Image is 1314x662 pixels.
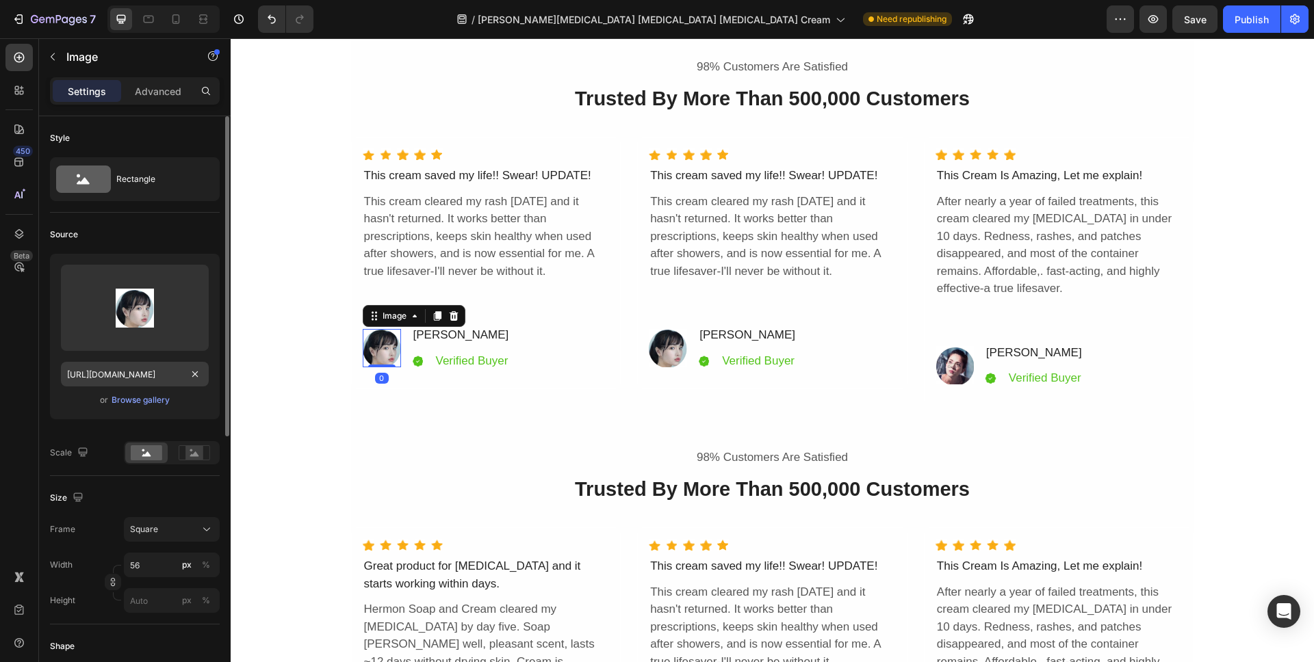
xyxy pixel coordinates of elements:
div: px [182,559,192,571]
div: This cream cleared my rash [DATE] and it hasn't returned. It works better than prescriptions, kee... [132,153,382,243]
div: Verified Buyer [204,313,279,333]
p: Image [66,49,183,65]
button: Square [124,517,220,542]
h2: Trusted By More Than 500,000 Customers [343,435,740,468]
p: Advanced [135,84,181,98]
span: [PERSON_NAME][MEDICAL_DATA] [MEDICAL_DATA] [MEDICAL_DATA] Cream [478,12,830,27]
div: Source [50,228,78,241]
div: Browse gallery [112,394,170,406]
img: Alt image [132,291,170,329]
p: 7 [90,11,96,27]
div: Publish [1235,12,1269,27]
button: Browse gallery [111,393,170,407]
span: Need republishing [877,13,946,25]
label: Width [50,559,73,571]
div: Undo/Redo [258,5,313,33]
button: % [179,592,195,609]
button: Publish [1223,5,1280,33]
div: This cream cleared my rash [DATE] and it hasn't returned. It works better than prescriptions, kee... [418,544,668,634]
div: [PERSON_NAME] [754,304,853,325]
span: or [100,392,108,408]
div: Image [149,272,179,284]
p: Settings [68,84,106,98]
div: Style [50,132,70,144]
div: After nearly a year of failed treatments, this cream cleared my [MEDICAL_DATA] in under 10 days. ... [705,153,952,261]
div: This cream saved my life!! Swear! UPDATE! [132,127,382,148]
div: % [202,594,210,607]
div: This Cream Is Amazing, Let me explain! [705,518,952,538]
input: px% [124,588,220,613]
div: This cream saved my life!! Swear! UPDATE! [418,127,668,148]
h2: Trusted By More Than 500,000 Customers [343,44,740,77]
label: Frame [50,523,75,535]
span: Square [130,523,158,535]
div: [PERSON_NAME] [467,287,566,307]
div: This cream cleared my rash [DATE] and it hasn't returned. It works better than prescriptions, kee... [418,153,668,243]
div: Open Intercom Messenger [1267,595,1300,628]
input: px% [124,553,220,577]
div: 98% Customers Are Satisfied [343,409,740,429]
button: px [198,557,214,573]
button: % [179,557,195,573]
img: preview-image [116,289,154,328]
div: px [182,594,192,607]
button: 7 [5,5,102,33]
iframe: Design area [231,38,1314,662]
span: / [472,12,475,27]
span: Save [1184,14,1207,25]
button: Save [1172,5,1218,33]
div: Rectangle [116,163,200,195]
div: 450 [13,146,33,157]
div: Scale [50,444,91,462]
div: This Cream Is Amazing, Let me explain! [705,127,952,148]
img: Alt image [705,308,743,346]
div: Size [50,489,86,507]
div: Beta [10,250,33,261]
div: Shape [50,640,75,652]
div: [PERSON_NAME] [181,287,280,307]
div: This cream saved my life!! Swear! UPDATE! [418,518,668,538]
button: px [198,592,214,609]
div: 0 [144,334,158,345]
div: % [202,559,210,571]
div: Great product for [MEDICAL_DATA] and it starts working within days. [132,518,379,555]
div: After nearly a year of failed treatments, this cream cleared my [MEDICAL_DATA] in under 10 days. ... [705,544,952,651]
label: Height [50,594,75,607]
img: Alt image [418,291,456,329]
div: Verified Buyer [777,330,852,350]
input: https://example.com/image.jpg [61,362,209,386]
div: Verified Buyer [490,313,565,333]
